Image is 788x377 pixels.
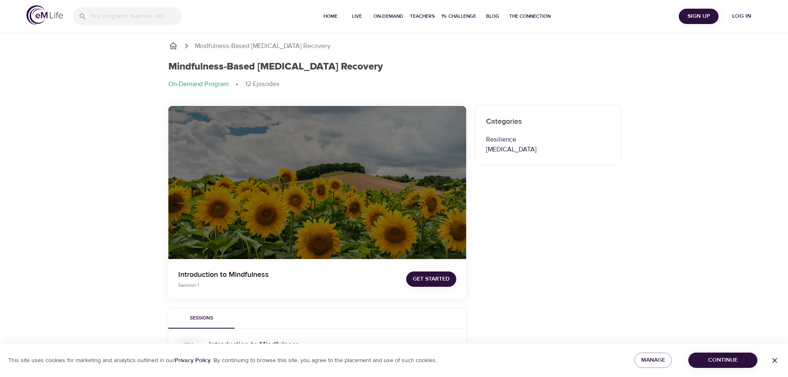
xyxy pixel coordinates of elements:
[178,269,384,280] p: Introduction to Mindfulness
[168,79,229,89] p: On-Demand Program
[410,12,435,21] span: Teachers
[178,281,384,289] p: Session 1
[26,5,63,25] img: logo
[641,355,665,365] span: Manage
[209,339,299,351] h6: Introduction to Mindfulness
[321,12,340,21] span: Home
[486,144,610,154] p: [MEDICAL_DATA]
[441,12,476,21] span: 1% Challenge
[168,61,383,73] h1: Mindfulness-Based [MEDICAL_DATA] Recovery
[90,7,182,25] input: Find programs, teachers, etc...
[413,274,450,284] span: Get Started
[195,41,331,51] p: Mindfulness-Based [MEDICAL_DATA] Recovery
[168,79,620,89] nav: breadcrumb
[486,134,610,144] p: Resilience
[483,12,503,21] span: Blog
[406,271,456,287] button: Get Started
[173,314,230,323] span: Sessions
[725,11,758,22] span: Log in
[374,12,403,21] span: On-Demand
[175,357,211,364] a: Privacy Policy
[183,342,194,348] div: Sess
[486,116,610,128] h6: Categories
[168,41,620,51] nav: breadcrumb
[635,353,672,368] button: Manage
[688,353,757,368] button: Continue
[679,9,719,24] button: Sign Up
[509,12,551,21] span: The Connection
[682,11,715,22] span: Sign Up
[695,355,751,365] span: Continue
[347,12,367,21] span: Live
[245,79,280,89] p: 12 Episodes
[722,9,762,24] button: Log in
